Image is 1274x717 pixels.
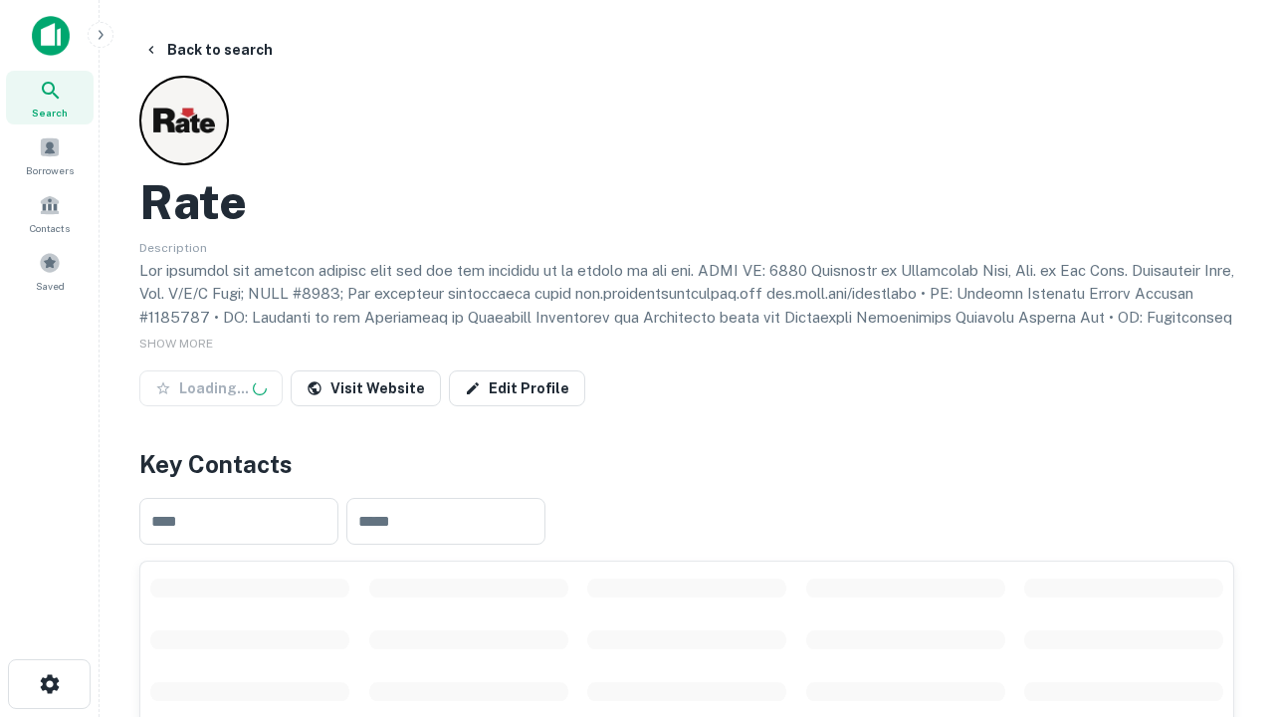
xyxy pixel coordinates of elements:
a: Contacts [6,186,94,240]
a: Search [6,71,94,124]
a: Edit Profile [449,370,585,406]
img: capitalize-icon.png [32,16,70,56]
h4: Key Contacts [139,446,1234,482]
p: Lor ipsumdol sit ametcon adipisc elit sed doe tem incididu ut la etdolo ma ali eni. ADMI VE: 6880... [139,259,1234,447]
span: Contacts [30,220,70,236]
a: Visit Website [291,370,441,406]
a: Borrowers [6,128,94,182]
iframe: Chat Widget [1174,558,1274,653]
span: SHOW MORE [139,337,213,351]
a: Saved [6,244,94,298]
span: Borrowers [26,162,74,178]
h2: Rate [139,173,247,231]
span: Search [32,105,68,120]
button: Back to search [135,32,281,68]
span: Saved [36,278,65,294]
span: Description [139,241,207,255]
